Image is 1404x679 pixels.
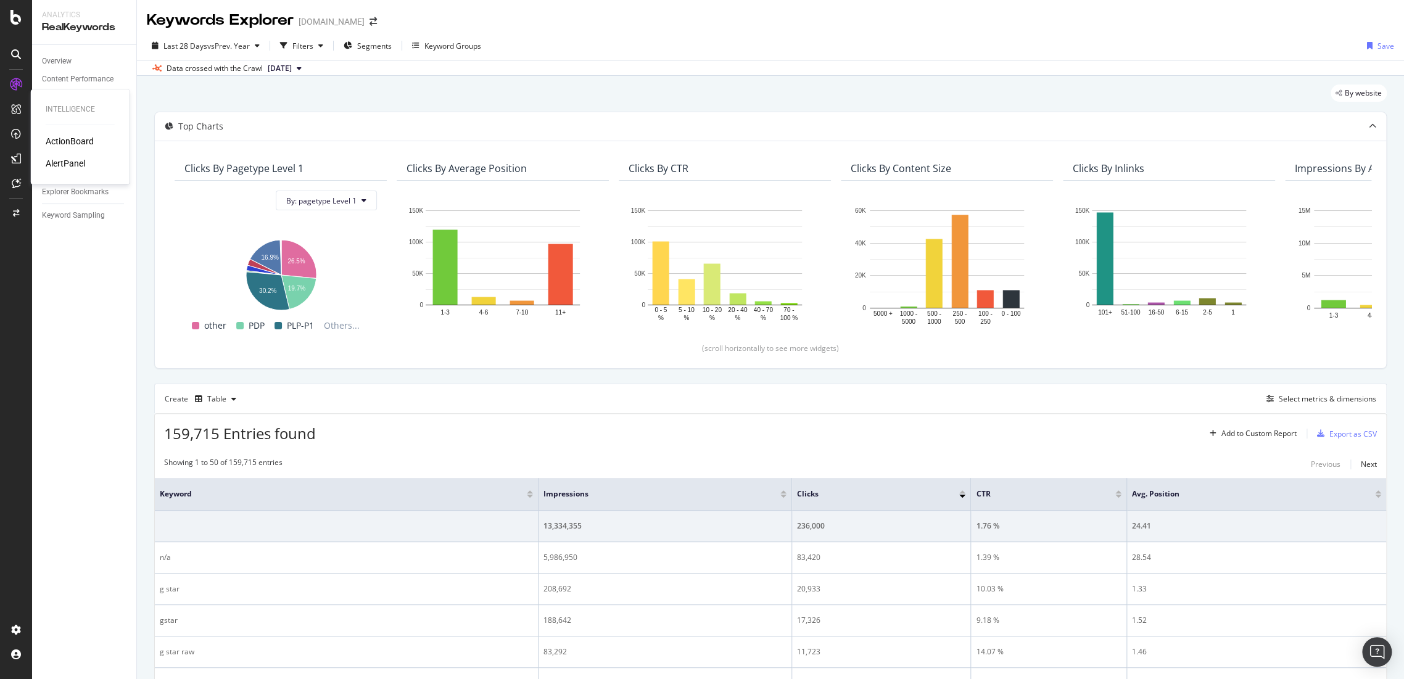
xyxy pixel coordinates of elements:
div: Data crossed with the Crawl [167,63,263,74]
svg: A chart. [1073,204,1265,323]
text: 40 - 70 [754,307,774,314]
text: 20K [855,273,866,279]
text: 1-3 [1329,312,1338,319]
div: 1.46 [1132,646,1381,657]
text: 5000 + [873,310,893,317]
text: 100 - [978,310,993,317]
text: 40K [855,240,866,247]
text: 30.2% [259,287,276,294]
div: Clicks By Average Position [407,162,527,175]
div: 83,292 [543,646,787,657]
text: 15M [1299,207,1310,214]
div: 9.18 % [976,615,1121,626]
text: 150K [631,207,646,214]
text: 4-6 [1368,312,1377,319]
div: 14.07 % [976,646,1121,657]
text: 4-6 [479,309,489,316]
text: 1000 - [900,310,917,317]
text: 7-10 [516,309,528,316]
text: 26.5% [287,258,305,265]
div: Keywords Explorer [147,10,294,31]
svg: A chart. [184,234,377,312]
div: 208,692 [543,583,787,595]
text: 16.9% [262,254,279,261]
text: 11+ [555,309,566,316]
div: 28.54 [1132,552,1381,563]
button: Previous [1311,457,1340,472]
div: Explorer Bookmarks [42,186,109,199]
button: Filters [275,36,328,56]
div: gstar [160,615,533,626]
div: Keyword Sampling [42,209,105,222]
div: Clicks By pagetype Level 1 [184,162,304,175]
div: Add to Custom Report [1221,430,1297,437]
text: 100 % [780,315,798,321]
span: By website [1345,89,1382,97]
text: 70 - [783,307,794,314]
div: g star raw [160,646,533,657]
text: % [761,315,766,321]
text: 1-3 [440,309,450,316]
span: 159,715 Entries found [164,423,316,443]
button: By: pagetype Level 1 [276,191,377,210]
text: 51-100 [1121,309,1141,316]
div: [DOMAIN_NAME] [299,15,365,28]
text: 100K [631,239,646,245]
div: Clicks By Inlinks [1073,162,1144,175]
div: 188,642 [543,615,787,626]
text: 101+ [1098,309,1112,316]
div: 10.03 % [976,583,1121,595]
div: 24.41 [1132,521,1381,532]
button: Table [190,389,241,409]
div: 236,000 [797,521,966,532]
text: 1 [1231,309,1235,316]
span: Clicks [797,488,941,500]
span: Segments [357,41,392,51]
svg: A chart. [629,204,821,323]
button: Next [1361,457,1377,472]
div: legacy label [1331,84,1387,102]
svg: A chart. [407,204,599,323]
button: Keyword Groups [407,36,486,56]
div: RealKeywords [42,20,126,35]
a: AlertPanel [46,157,85,170]
text: 2-5 [1203,309,1212,316]
text: 10M [1299,240,1310,247]
svg: A chart. [851,204,1043,327]
div: 1.76 % [976,521,1121,532]
text: 5M [1302,273,1310,279]
a: Explorer Bookmarks [42,186,128,199]
text: % [683,315,689,321]
text: 60K [855,207,866,214]
a: ActionBoard [46,135,94,147]
div: 20,933 [797,583,966,595]
div: 13,334,355 [543,521,787,532]
text: 0 - 100 [1001,310,1021,317]
text: 100K [409,239,424,245]
a: Content Performance [42,73,128,86]
a: Overview [42,55,128,68]
text: 50K [634,270,645,277]
text: 100K [1075,239,1090,245]
text: 10 - 20 [703,307,722,314]
div: Table [207,395,226,403]
span: other [204,318,226,333]
div: Overview [42,55,72,68]
div: 5,986,950 [543,552,787,563]
text: 500 [954,318,965,325]
div: Showing 1 to 50 of 159,715 entries [164,457,283,472]
text: 1000 [927,318,941,325]
div: n/a [160,552,533,563]
div: Keyword Groups [424,41,481,51]
text: 5000 [902,318,916,325]
button: Last 28 DaysvsPrev. Year [147,36,265,56]
button: Save [1362,36,1394,56]
text: 5 - 10 [679,307,695,314]
span: Impressions [543,488,762,500]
